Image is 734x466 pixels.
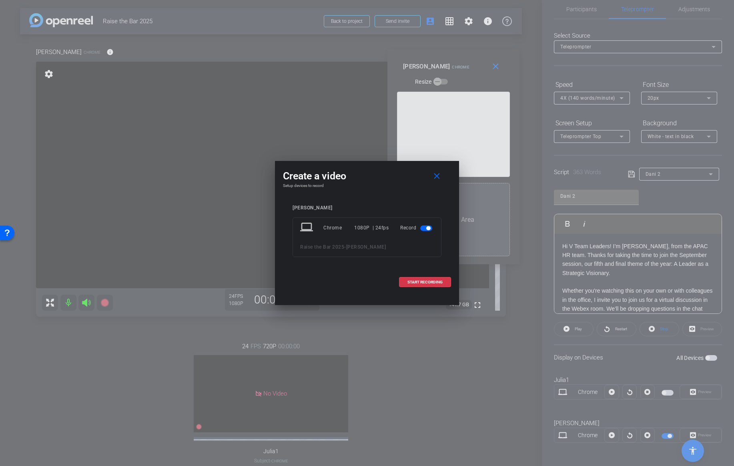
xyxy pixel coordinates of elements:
button: START RECORDING [399,277,451,287]
h4: Setup devices to record [283,183,451,188]
mat-icon: close [432,171,442,181]
span: - [344,244,346,250]
span: START RECORDING [407,280,443,284]
div: Record [400,221,434,235]
div: 1080P | 24fps [354,221,389,235]
mat-icon: laptop [300,221,315,235]
div: [PERSON_NAME] [293,205,441,211]
div: Create a video [283,169,451,183]
span: [PERSON_NAME] [346,244,386,250]
div: Chrome [323,221,354,235]
span: Raise the Bar 2025 [300,244,344,250]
